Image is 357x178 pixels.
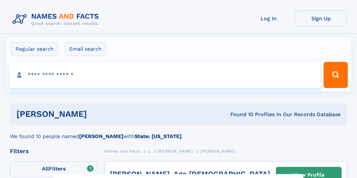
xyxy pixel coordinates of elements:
[65,42,106,56] label: Email search
[295,10,347,27] a: Sign Up
[135,133,181,139] b: State: [US_STATE]
[200,149,235,153] span: [PERSON_NAME]
[148,147,151,155] a: L
[158,147,193,155] a: [PERSON_NAME]
[10,161,98,177] label: Filters
[148,149,151,153] span: L
[110,170,270,178] a: [PERSON_NAME], Age [DEMOGRAPHIC_DATA]
[42,166,49,172] span: All
[16,110,159,118] h1: [PERSON_NAME]
[159,111,341,118] div: Found 10 Profiles In Our Records Database
[10,10,104,28] img: Logo Names and Facts
[158,149,193,153] span: [PERSON_NAME]
[10,148,98,154] div: Filters
[104,147,140,155] a: Names and Facts
[11,42,58,56] label: Regular search
[242,10,295,27] a: Log In
[9,62,321,88] input: search input
[10,125,347,140] div: We found 10 people named with .
[324,62,348,88] button: Search Button
[79,133,123,139] b: [PERSON_NAME]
